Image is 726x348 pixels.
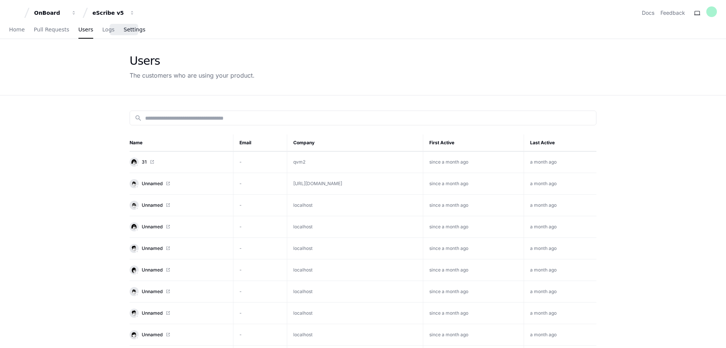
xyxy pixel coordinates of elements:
[130,222,227,231] a: Unnamed
[102,21,114,39] a: Logs
[130,309,227,318] a: Unnamed
[423,151,524,173] td: since a month ago
[524,173,596,195] td: a month ago
[78,21,93,39] a: Users
[142,159,147,165] span: 31
[524,303,596,324] td: a month ago
[142,245,163,251] span: Unnamed
[130,180,138,187] img: 12.svg
[524,281,596,303] td: a month ago
[130,265,227,275] a: Unnamed
[130,331,138,338] img: 1.svg
[423,173,524,195] td: since a month ago
[142,332,163,338] span: Unnamed
[233,238,287,259] td: -
[142,267,163,273] span: Unnamed
[34,21,69,39] a: Pull Requests
[524,238,596,259] td: a month ago
[287,259,423,281] td: localhost
[34,27,69,32] span: Pull Requests
[233,195,287,216] td: -
[524,216,596,238] td: a month ago
[423,238,524,259] td: since a month ago
[423,134,524,151] th: First Active
[287,134,423,151] th: Company
[130,244,227,253] a: Unnamed
[130,201,227,210] a: Unnamed
[130,179,227,188] a: Unnamed
[130,266,138,273] img: 11.svg
[142,224,163,230] span: Unnamed
[233,324,287,346] td: -
[130,330,227,339] a: Unnamed
[524,195,596,216] td: a month ago
[642,9,654,17] a: Docs
[130,287,227,296] a: Unnamed
[9,21,25,39] a: Home
[130,134,233,151] th: Name
[287,173,423,195] td: [URL][DOMAIN_NAME]
[287,151,423,173] td: qvm2
[124,21,145,39] a: Settings
[89,6,138,20] button: eScribe v5
[78,27,93,32] span: Users
[102,27,114,32] span: Logs
[130,201,138,209] img: 6.svg
[233,303,287,324] td: -
[233,259,287,281] td: -
[287,216,423,238] td: localhost
[130,288,138,295] img: 12.svg
[287,238,423,259] td: localhost
[9,27,25,32] span: Home
[287,303,423,324] td: localhost
[423,195,524,216] td: since a month ago
[31,6,80,20] button: OnBoard
[287,324,423,346] td: localhost
[524,324,596,346] td: a month ago
[130,309,138,317] img: 5.svg
[130,158,138,165] img: 16.svg
[287,195,423,216] td: localhost
[135,114,142,122] mat-icon: search
[142,181,163,187] span: Unnamed
[233,134,287,151] th: Email
[524,259,596,281] td: a month ago
[524,134,596,151] th: Last Active
[423,259,524,281] td: since a month ago
[142,310,163,316] span: Unnamed
[423,281,524,303] td: since a month ago
[423,303,524,324] td: since a month ago
[92,9,125,17] div: eScribe v5
[130,158,227,167] a: 31
[130,223,138,230] img: 16.svg
[233,173,287,195] td: -
[524,151,596,173] td: a month ago
[130,71,255,80] div: The customers who are using your product.
[130,54,255,68] div: Users
[34,9,67,17] div: OnBoard
[423,216,524,238] td: since a month ago
[124,27,145,32] span: Settings
[233,151,287,173] td: -
[130,245,138,252] img: 5.svg
[287,281,423,303] td: localhost
[233,281,287,303] td: -
[142,202,163,208] span: Unnamed
[423,324,524,346] td: since a month ago
[142,289,163,295] span: Unnamed
[233,216,287,238] td: -
[660,9,685,17] button: Feedback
